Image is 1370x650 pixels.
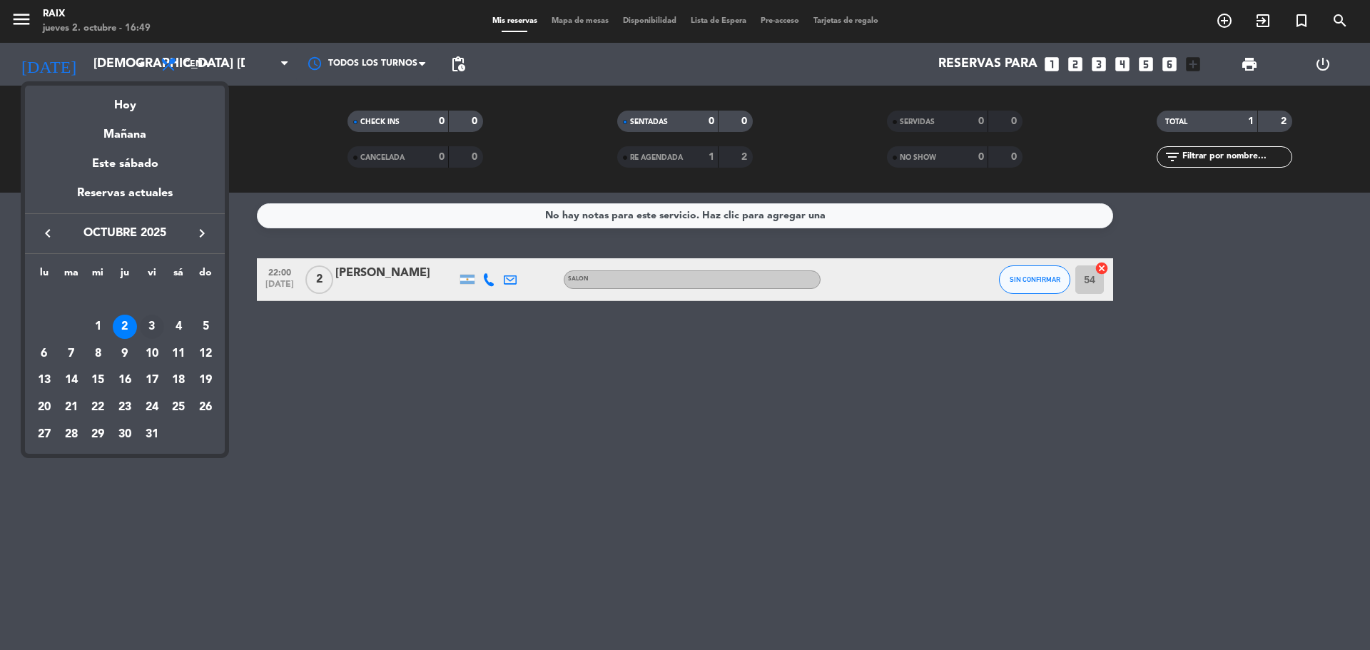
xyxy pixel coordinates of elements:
[193,368,218,392] div: 19
[192,340,219,367] td: 12 de octubre de 2025
[166,340,193,367] td: 11 de octubre de 2025
[192,367,219,394] td: 19 de octubre de 2025
[193,315,218,339] div: 5
[58,394,85,421] td: 21 de octubre de 2025
[140,422,164,447] div: 31
[86,342,110,366] div: 8
[59,422,83,447] div: 28
[138,367,166,394] td: 17 de octubre de 2025
[61,224,189,243] span: octubre 2025
[31,286,219,313] td: OCT.
[32,368,56,392] div: 13
[39,225,56,242] i: keyboard_arrow_left
[166,342,191,366] div: 11
[111,313,138,340] td: 2 de octubre de 2025
[189,224,215,243] button: keyboard_arrow_right
[31,394,58,421] td: 20 de octubre de 2025
[166,394,193,421] td: 25 de octubre de 2025
[140,342,164,366] div: 10
[193,225,210,242] i: keyboard_arrow_right
[32,422,56,447] div: 27
[111,340,138,367] td: 9 de octubre de 2025
[138,313,166,340] td: 3 de octubre de 2025
[59,395,83,420] div: 21
[31,265,58,287] th: lunes
[140,315,164,339] div: 3
[166,395,191,420] div: 25
[58,367,85,394] td: 14 de octubre de 2025
[193,342,218,366] div: 12
[138,394,166,421] td: 24 de octubre de 2025
[86,395,110,420] div: 22
[35,224,61,243] button: keyboard_arrow_left
[25,144,225,184] div: Este sábado
[58,340,85,367] td: 7 de octubre de 2025
[166,315,191,339] div: 4
[86,422,110,447] div: 29
[113,395,137,420] div: 23
[111,421,138,448] td: 30 de octubre de 2025
[25,184,225,213] div: Reservas actuales
[59,368,83,392] div: 14
[138,421,166,448] td: 31 de octubre de 2025
[31,367,58,394] td: 13 de octubre de 2025
[31,421,58,448] td: 27 de octubre de 2025
[59,342,83,366] div: 7
[84,313,111,340] td: 1 de octubre de 2025
[138,265,166,287] th: viernes
[166,368,191,392] div: 18
[25,115,225,144] div: Mañana
[84,367,111,394] td: 15 de octubre de 2025
[192,265,219,287] th: domingo
[166,265,193,287] th: sábado
[58,421,85,448] td: 28 de octubre de 2025
[84,421,111,448] td: 29 de octubre de 2025
[86,315,110,339] div: 1
[111,265,138,287] th: jueves
[25,86,225,115] div: Hoy
[111,394,138,421] td: 23 de octubre de 2025
[84,265,111,287] th: miércoles
[113,315,137,339] div: 2
[58,265,85,287] th: martes
[84,394,111,421] td: 22 de octubre de 2025
[166,367,193,394] td: 18 de octubre de 2025
[32,395,56,420] div: 20
[192,313,219,340] td: 5 de octubre de 2025
[192,394,219,421] td: 26 de octubre de 2025
[31,340,58,367] td: 6 de octubre de 2025
[86,368,110,392] div: 15
[111,367,138,394] td: 16 de octubre de 2025
[193,395,218,420] div: 26
[166,313,193,340] td: 4 de octubre de 2025
[113,422,137,447] div: 30
[140,368,164,392] div: 17
[32,342,56,366] div: 6
[113,368,137,392] div: 16
[140,395,164,420] div: 24
[138,340,166,367] td: 10 de octubre de 2025
[84,340,111,367] td: 8 de octubre de 2025
[113,342,137,366] div: 9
